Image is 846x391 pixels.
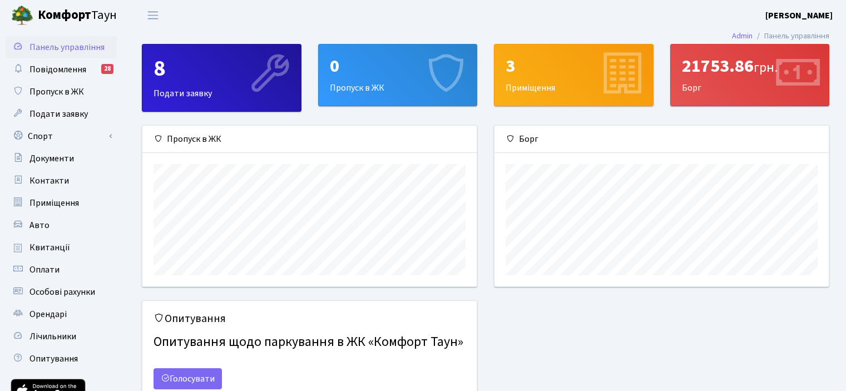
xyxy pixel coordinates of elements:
h4: Опитування щодо паркування в ЖК «Комфорт Таун» [154,330,466,355]
a: Лічильники [6,325,117,348]
a: Панель управління [6,36,117,58]
span: Панель управління [29,41,105,53]
img: logo.png [11,4,33,27]
a: Пропуск в ЖК [6,81,117,103]
a: Повідомлення28 [6,58,117,81]
span: Авто [29,219,50,231]
span: Пропуск в ЖК [29,86,84,98]
a: Орендарі [6,303,117,325]
a: Приміщення [6,192,117,214]
span: Орендарі [29,308,67,320]
a: Спорт [6,125,117,147]
div: 21753.86 [682,56,818,77]
b: Комфорт [38,6,91,24]
a: Опитування [6,348,117,370]
a: Голосувати [154,368,222,389]
a: Подати заявку [6,103,117,125]
a: Авто [6,214,117,236]
a: [PERSON_NAME] [765,9,833,22]
span: Повідомлення [29,63,86,76]
div: Борг [494,126,829,153]
span: Лічильники [29,330,76,343]
span: Опитування [29,353,78,365]
a: Контакти [6,170,117,192]
span: Подати заявку [29,108,88,120]
div: Пропуск в ЖК [142,126,477,153]
li: Панель управління [753,30,829,42]
h5: Опитування [154,312,466,325]
div: 8 [154,56,290,82]
a: Документи [6,147,117,170]
a: 3Приміщення [494,44,654,106]
div: 3 [506,56,642,77]
div: 28 [101,64,113,74]
span: Особові рахунки [29,286,95,298]
div: Подати заявку [142,44,301,111]
span: Оплати [29,264,60,276]
button: Переключити навігацію [139,6,167,24]
a: 0Пропуск в ЖК [318,44,478,106]
div: Приміщення [494,44,653,106]
div: Пропуск в ЖК [319,44,477,106]
nav: breadcrumb [715,24,846,48]
a: Особові рахунки [6,281,117,303]
span: грн. [754,58,778,77]
a: Квитанції [6,236,117,259]
span: Квитанції [29,241,70,254]
div: Борг [671,44,829,106]
a: Admin [732,30,753,42]
div: 0 [330,56,466,77]
a: 8Подати заявку [142,44,301,112]
a: Оплати [6,259,117,281]
span: Документи [29,152,74,165]
span: Приміщення [29,197,79,209]
span: Контакти [29,175,69,187]
span: Таун [38,6,117,25]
